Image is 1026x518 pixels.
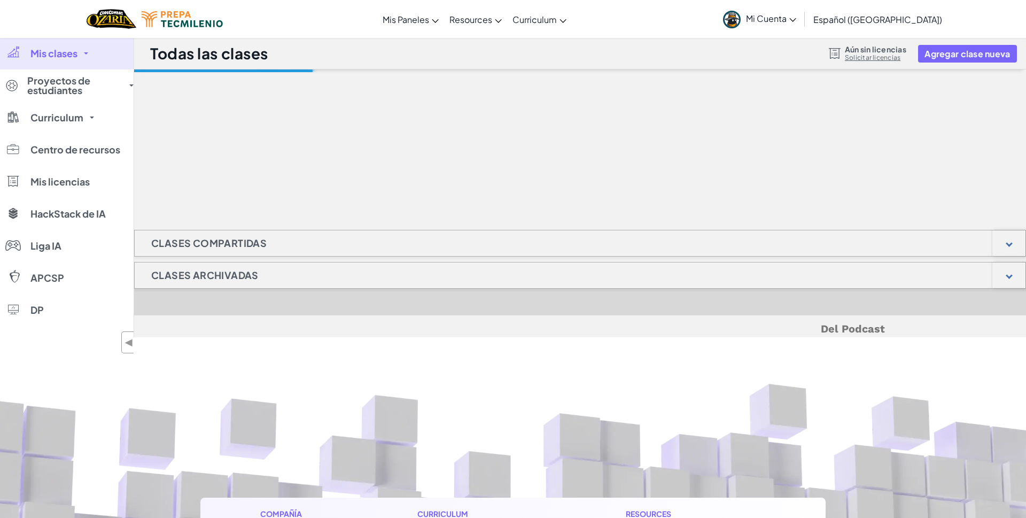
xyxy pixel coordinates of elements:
a: Ozaria by CodeCombat logo [87,8,136,30]
a: Español ([GEOGRAPHIC_DATA]) [808,5,947,34]
h1: Clases Archivadas [135,262,275,289]
img: Tecmilenio logo [142,11,223,27]
a: Solicitar licencias [845,53,906,62]
span: Proyectos de estudiantes [27,76,123,95]
span: Resources [449,14,492,25]
a: Resources [444,5,507,34]
img: Home [87,8,136,30]
a: Curriculum [507,5,572,34]
span: Curriculum [30,113,83,122]
h1: Todas las clases [150,43,268,64]
img: avatar [723,11,741,28]
span: HackStack de IA [30,209,106,219]
a: Mi Cuenta [718,2,802,36]
span: Español ([GEOGRAPHIC_DATA]) [813,14,942,25]
span: Mis licencias [30,177,90,187]
span: Aún sin licencias [845,45,906,53]
h5: Del Podcast [276,321,885,337]
span: Mis clases [30,49,77,58]
h1: Clases compartidas [135,230,283,257]
span: Centro de recursos [30,145,120,154]
a: Mis Paneles [377,5,444,34]
span: Liga IA [30,241,61,251]
span: ◀ [125,335,134,350]
span: Curriculum [512,14,557,25]
span: Mi Cuenta [746,13,796,24]
button: Agregar clase nueva [918,45,1016,63]
span: Mis Paneles [383,14,429,25]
